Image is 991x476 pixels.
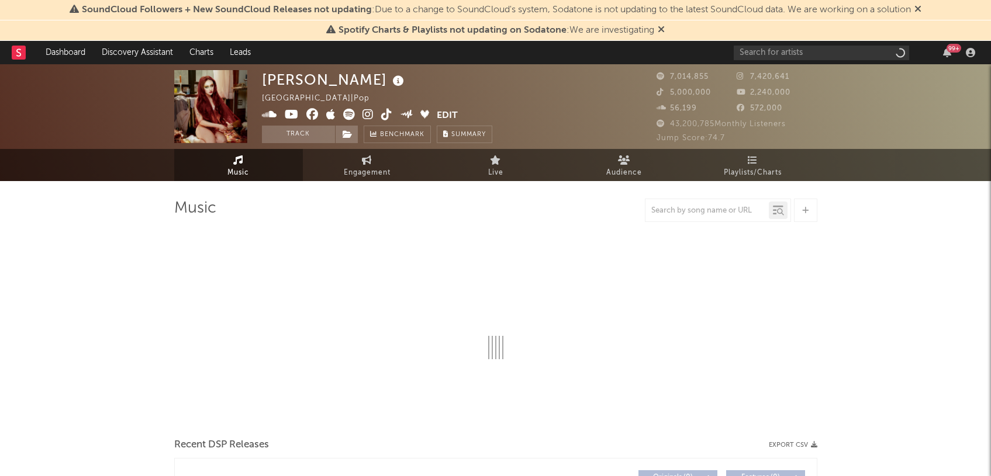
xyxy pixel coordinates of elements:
[303,149,431,181] a: Engagement
[689,149,817,181] a: Playlists/Charts
[37,41,94,64] a: Dashboard
[181,41,222,64] a: Charts
[437,109,458,123] button: Edit
[914,5,921,15] span: Dismiss
[645,206,769,216] input: Search by song name or URL
[488,166,503,180] span: Live
[947,44,961,53] div: 99 +
[657,89,711,96] span: 5,000,000
[339,26,567,35] span: Spotify Charts & Playlists not updating on Sodatone
[380,128,424,142] span: Benchmark
[737,73,789,81] span: 7,420,641
[658,26,665,35] span: Dismiss
[94,41,181,64] a: Discovery Assistant
[657,73,709,81] span: 7,014,855
[262,126,335,143] button: Track
[174,149,303,181] a: Music
[364,126,431,143] a: Benchmark
[437,126,492,143] button: Summary
[657,134,725,142] span: Jump Score: 74.7
[737,105,782,112] span: 572,000
[222,41,259,64] a: Leads
[657,105,697,112] span: 56,199
[344,166,391,180] span: Engagement
[657,120,786,128] span: 43,200,785 Monthly Listeners
[82,5,911,15] span: : Due to a change to SoundCloud's system, Sodatone is not updating to the latest SoundCloud data....
[737,89,790,96] span: 2,240,000
[339,26,654,35] span: : We are investigating
[82,5,372,15] span: SoundCloud Followers + New SoundCloud Releases not updating
[451,131,486,138] span: Summary
[769,442,817,449] button: Export CSV
[262,92,383,106] div: [GEOGRAPHIC_DATA] | Pop
[943,48,951,57] button: 99+
[724,166,782,180] span: Playlists/Charts
[227,166,249,180] span: Music
[174,438,269,452] span: Recent DSP Releases
[734,46,909,60] input: Search for artists
[606,166,642,180] span: Audience
[431,149,560,181] a: Live
[262,70,407,89] div: [PERSON_NAME]
[560,149,689,181] a: Audience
